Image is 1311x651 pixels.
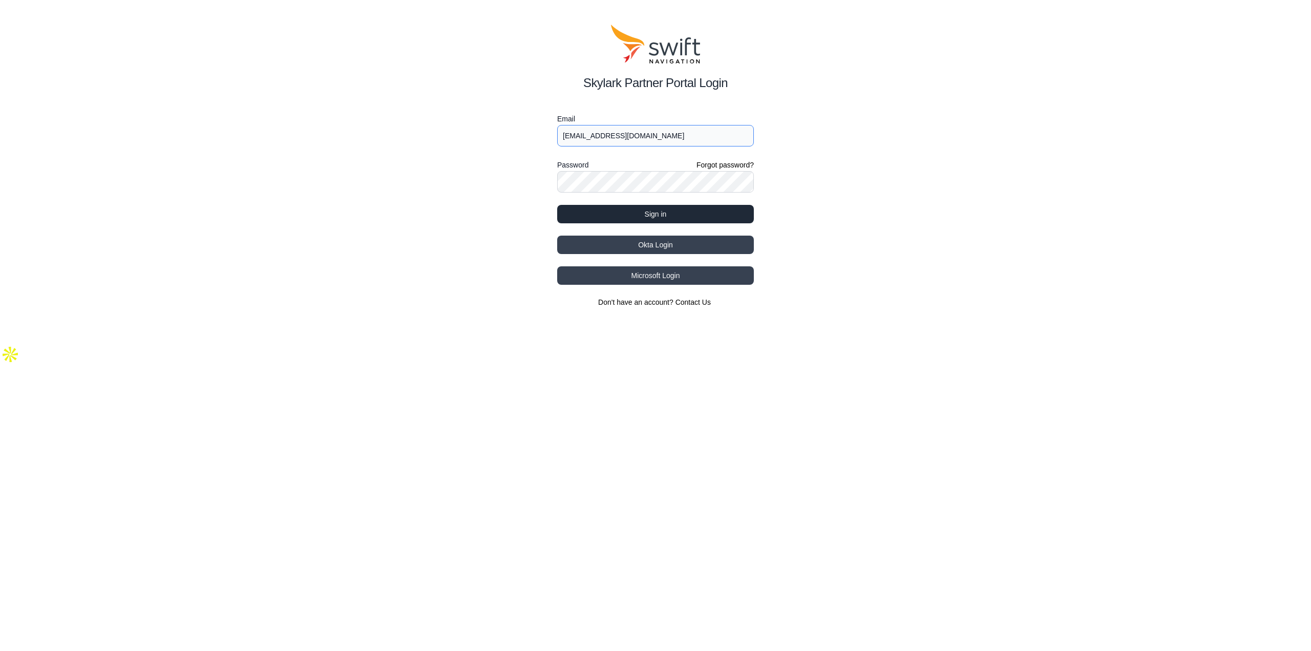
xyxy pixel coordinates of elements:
a: Forgot password? [696,160,754,170]
label: Email [557,113,754,125]
button: Microsoft Login [557,266,754,285]
a: Contact Us [675,298,711,306]
button: Okta Login [557,236,754,254]
label: Password [557,159,588,171]
button: Sign in [557,205,754,223]
section: Don't have an account? [557,297,754,307]
h2: Skylark Partner Portal Login [557,74,754,92]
